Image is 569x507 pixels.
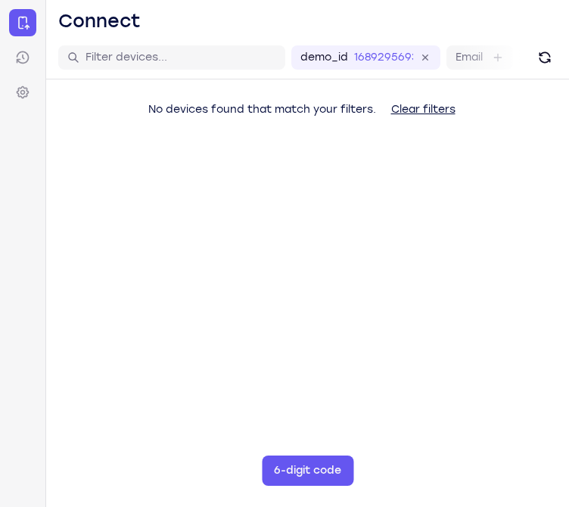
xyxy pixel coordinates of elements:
[9,79,36,106] a: Settings
[86,50,276,65] input: Filter devices...
[9,44,36,71] a: Sessions
[300,50,348,65] label: demo_id
[533,45,557,70] button: Refresh
[58,9,141,33] h1: Connect
[379,95,468,125] button: Clear filters
[148,103,376,116] span: No devices found that match your filters.
[456,50,483,65] label: Email
[9,9,36,36] a: Connect
[262,456,353,486] button: 6-digit code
